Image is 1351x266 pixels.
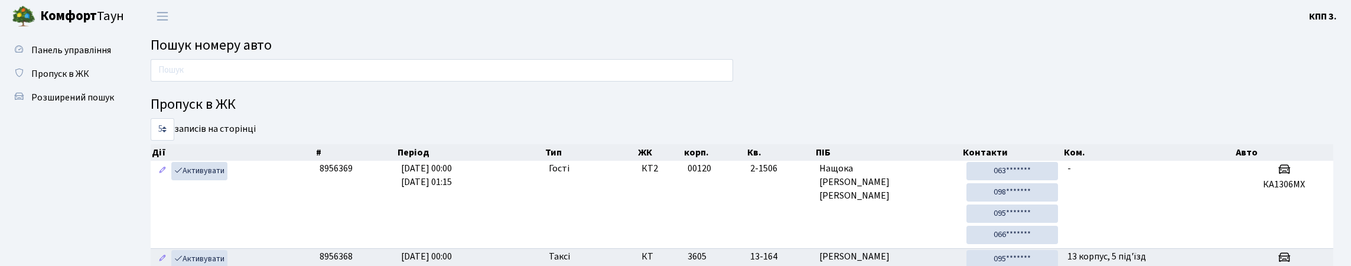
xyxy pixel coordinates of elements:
a: Панель управління [6,38,124,62]
th: Авто [1235,144,1333,161]
span: [DATE] 00:00 [DATE] 01:15 [401,162,452,189]
label: записів на сторінці [151,118,256,141]
th: Контакти [962,144,1063,161]
span: Пропуск в ЖК [31,67,89,80]
span: 2-1506 [750,162,809,176]
span: Пошук номеру авто [151,35,272,56]
span: 8956369 [320,162,353,175]
a: Розширений пошук [6,86,124,109]
h5: КА1306МХ [1239,179,1329,190]
th: Дії [151,144,315,161]
span: КТ [642,250,678,264]
b: КПП 3. [1309,10,1337,23]
th: корп. [683,144,746,161]
th: Кв. [746,144,815,161]
th: Ком. [1063,144,1235,161]
th: Період [396,144,544,161]
span: 00120 [688,162,711,175]
h4: Пропуск в ЖК [151,96,1333,113]
span: - [1067,162,1071,175]
button: Переключити навігацію [148,7,177,26]
input: Пошук [151,59,733,82]
span: 13-164 [750,250,809,264]
span: Нащока [PERSON_NAME] [PERSON_NAME] [819,162,957,203]
select: записів на сторінці [151,118,174,141]
span: КТ2 [642,162,678,176]
img: logo.png [12,5,35,28]
a: Активувати [171,162,227,180]
th: ЖК [637,144,683,161]
a: Редагувати [155,162,170,180]
span: 13 корпус, 5 під'їзд [1067,250,1146,263]
th: Тип [544,144,637,161]
span: 3605 [688,250,707,263]
span: 8956368 [320,250,353,263]
span: Панель управління [31,44,111,57]
span: Розширений пошук [31,91,114,104]
span: Таун [40,7,124,27]
b: Комфорт [40,7,97,25]
span: Таксі [549,250,570,264]
th: ПІБ [815,144,962,161]
th: # [315,144,396,161]
a: Пропуск в ЖК [6,62,124,86]
span: Гості [549,162,569,176]
a: КПП 3. [1309,9,1337,24]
